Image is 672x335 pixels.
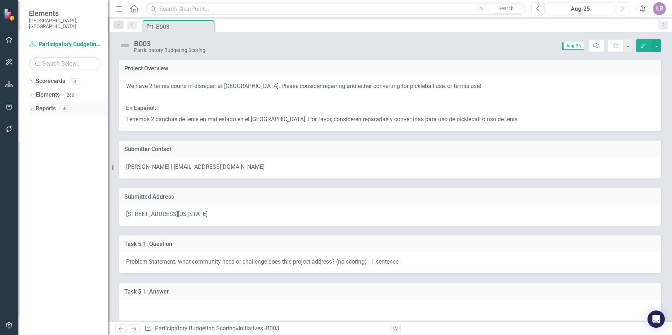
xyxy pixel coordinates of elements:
[134,40,205,48] div: B003
[126,211,208,217] span: [STREET_ADDRESS][US_STATE]
[549,5,612,13] div: Aug-25
[59,106,71,112] div: 36
[126,114,654,124] p: Tenemos 2 canchas de tenis en mal estado en el [GEOGRAPHIC_DATA]. Por favor, consideren repararla...
[36,91,60,99] a: Elements
[647,310,665,328] div: Open Intercom Messenger
[63,92,77,98] div: 266
[36,77,65,85] a: Scorecards
[29,9,101,18] span: Elements
[126,82,654,92] p: We have 2 tennis courts in disrepair at [GEOGRAPHIC_DATA]. Please consider repairing and either c...
[155,325,236,332] a: Participatory Budgeting Scoring
[126,163,264,170] span: [PERSON_NAME] | [EMAIL_ADDRESS][DOMAIN_NAME]
[547,2,614,15] button: Aug-25
[498,5,514,11] span: Search
[69,78,80,84] div: 3
[146,3,526,15] input: Search ClearPoint...
[126,105,156,111] strong: En Español:
[36,105,56,113] a: Reports
[144,325,384,333] div: » »
[29,40,101,49] a: Participatory Budgeting Scoring
[29,18,101,30] small: [GEOGRAPHIC_DATA], [GEOGRAPHIC_DATA]
[126,258,399,265] span: Problem Statement: what community need or challenge does this project address? (no scoring) - 1 s...
[488,4,524,14] button: Search
[156,22,213,31] div: B003
[239,325,263,332] a: Initiatives
[124,241,656,247] h3: Task 5.1: Question
[124,146,656,153] h3: Submitter Contact
[4,8,16,21] img: ClearPoint Strategy
[124,288,656,295] h3: Task 5.1: Answer
[119,40,130,52] img: Not Defined
[29,57,101,70] input: Search Below...
[653,2,666,15] button: LB
[562,42,584,50] span: Aug-25
[134,48,205,53] div: Participatory Budgeting Scoring
[266,325,279,332] div: B003
[124,65,656,72] h3: Project Overview
[124,194,656,200] h3: Submitted Address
